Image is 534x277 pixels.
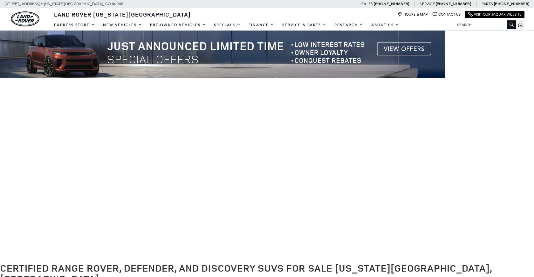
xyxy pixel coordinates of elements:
a: Finance [245,19,278,31]
a: Visit Our Jaguar Website [468,12,522,17]
span: Sales [361,2,373,6]
span: Land Rover [US_STATE][GEOGRAPHIC_DATA] [54,11,191,18]
span: Service [420,2,435,6]
a: Hours & Map [398,12,428,17]
a: Contact Us [433,12,461,17]
a: land-rover [11,11,39,26]
a: [STREET_ADDRESS] • [US_STATE][GEOGRAPHIC_DATA], CO 80905 [5,2,123,6]
nav: Main Navigation [50,19,403,31]
span: Parts [482,2,493,6]
a: [PHONE_NUMBER] [436,1,471,6]
a: EXPRESS STORE [50,19,99,31]
a: New Vehicles [99,19,146,31]
a: Service & Parts [278,19,331,31]
a: [PHONE_NUMBER] [494,1,529,6]
img: Land Rover [11,11,39,26]
input: Search [452,21,516,29]
a: Research [331,19,367,31]
a: About Us [367,19,403,31]
a: Specials [210,19,245,31]
a: Pre-Owned Vehicles [146,19,210,31]
a: Land Rover [US_STATE][GEOGRAPHIC_DATA] [50,11,195,18]
a: [PHONE_NUMBER] [374,1,409,6]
